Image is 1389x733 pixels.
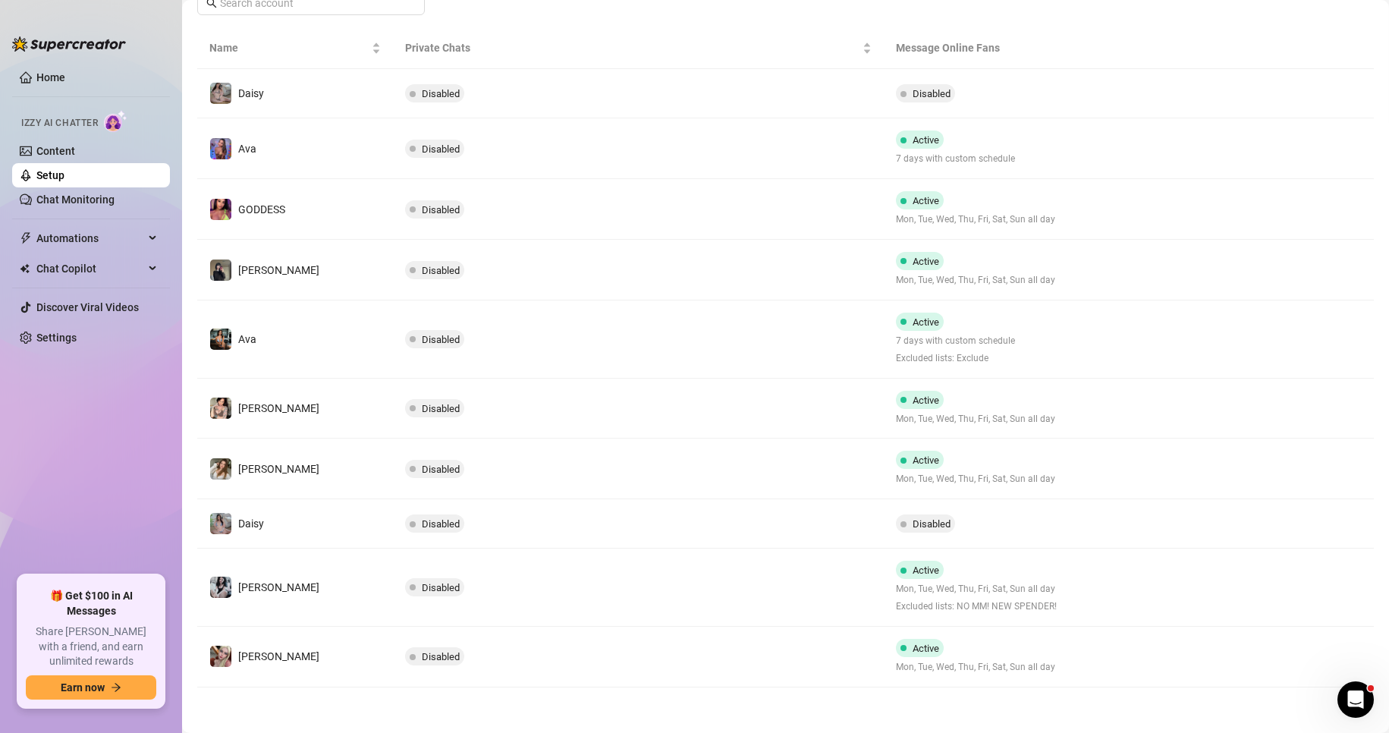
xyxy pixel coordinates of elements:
[896,152,1015,166] span: 7 days with custom schedule
[896,582,1057,596] span: Mon, Tue, Wed, Thu, Fri, Sat, Sun all day
[210,577,231,598] img: Sadie
[884,27,1211,69] th: Message Online Fans
[36,193,115,206] a: Chat Monitoring
[209,39,369,56] span: Name
[913,88,951,99] span: Disabled
[12,36,126,52] img: logo-BBDzfeDw.svg
[896,599,1057,614] span: Excluded lists: NO MM! NEW SPENDER!
[36,332,77,344] a: Settings
[896,273,1055,288] span: Mon, Tue, Wed, Thu, Fri, Sat, Sun all day
[26,624,156,669] span: Share [PERSON_NAME] with a friend, and earn unlimited rewards
[238,87,264,99] span: Daisy
[36,145,75,157] a: Content
[20,232,32,244] span: thunderbolt
[238,581,319,593] span: [PERSON_NAME]
[238,203,285,215] span: GODDESS
[21,116,98,131] span: Izzy AI Chatter
[913,643,939,654] span: Active
[238,402,319,414] span: [PERSON_NAME]
[36,301,139,313] a: Discover Viral Videos
[913,256,939,267] span: Active
[896,212,1055,227] span: Mon, Tue, Wed, Thu, Fri, Sat, Sun all day
[238,333,256,345] span: Ava
[405,39,859,56] span: Private Chats
[210,260,231,281] img: Anna
[913,395,939,406] span: Active
[104,110,127,132] img: AI Chatter
[238,143,256,155] span: Ava
[1337,681,1374,718] iframe: Intercom live chat
[238,264,319,276] span: [PERSON_NAME]
[422,143,460,155] span: Disabled
[238,518,264,530] span: Daisy
[896,472,1055,486] span: Mon, Tue, Wed, Thu, Fri, Sat, Sun all day
[422,334,460,345] span: Disabled
[197,27,393,69] th: Name
[26,589,156,618] span: 🎁 Get $100 in AI Messages
[422,464,460,475] span: Disabled
[36,71,65,83] a: Home
[913,134,939,146] span: Active
[210,83,231,104] img: Daisy
[422,265,460,276] span: Disabled
[210,138,231,159] img: Ava
[913,518,951,530] span: Disabled
[422,582,460,593] span: Disabled
[422,518,460,530] span: Disabled
[422,651,460,662] span: Disabled
[20,263,30,274] img: Chat Copilot
[393,27,883,69] th: Private Chats
[896,334,1015,348] span: 7 days with custom schedule
[26,675,156,700] button: Earn nowarrow-right
[896,660,1055,675] span: Mon, Tue, Wed, Thu, Fri, Sat, Sun all day
[913,316,939,328] span: Active
[913,565,939,576] span: Active
[36,226,144,250] span: Automations
[210,458,231,480] img: Paige
[210,398,231,419] img: Jenna
[896,351,1015,366] span: Excluded lists: Exclude
[36,256,144,281] span: Chat Copilot
[210,199,231,220] img: GODDESS
[422,204,460,215] span: Disabled
[913,195,939,206] span: Active
[111,682,121,693] span: arrow-right
[238,463,319,475] span: [PERSON_NAME]
[61,681,105,694] span: Earn now
[896,412,1055,426] span: Mon, Tue, Wed, Thu, Fri, Sat, Sun all day
[422,403,460,414] span: Disabled
[210,329,231,350] img: Ava
[210,513,231,534] img: Daisy
[422,88,460,99] span: Disabled
[913,455,939,466] span: Active
[210,646,231,667] img: Anna
[238,650,319,662] span: [PERSON_NAME]
[36,169,64,181] a: Setup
